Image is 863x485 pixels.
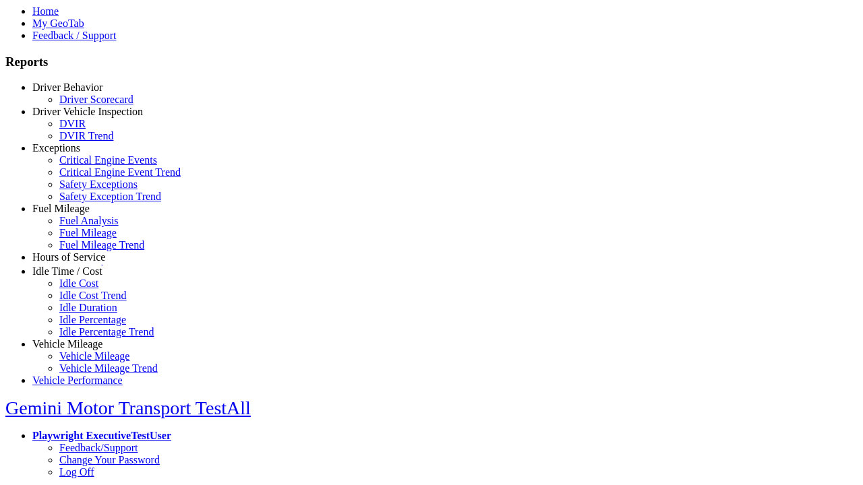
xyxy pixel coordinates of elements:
[59,326,154,337] a: Idle Percentage Trend
[59,154,157,166] a: Critical Engine Events
[59,118,86,129] a: DVIR
[59,215,119,226] a: Fuel Analysis
[59,191,161,202] a: Safety Exception Trend
[5,397,251,418] a: Gemini Motor Transport TestAll
[32,5,59,17] a: Home
[32,203,90,214] a: Fuel Mileage
[59,466,94,478] a: Log Off
[59,454,160,465] a: Change Your Password
[5,55,858,69] h3: Reports
[59,302,117,313] a: Idle Duration
[32,430,171,441] a: Playwright ExecutiveTestUser
[32,82,102,93] a: Driver Behavior
[59,278,98,289] a: Idle Cost
[59,239,144,251] a: Fuel Mileage Trend
[59,314,126,325] a: Idle Percentage
[59,94,133,105] a: Driver Scorecard
[59,130,113,141] a: DVIR Trend
[32,142,80,154] a: Exceptions
[59,179,138,190] a: Safety Exceptions
[32,251,105,263] a: Hours of Service
[59,227,117,238] a: Fuel Mileage
[59,166,181,178] a: Critical Engine Event Trend
[59,290,127,301] a: Idle Cost Trend
[32,265,102,277] a: Idle Time / Cost
[32,30,116,41] a: Feedback / Support
[59,263,172,275] a: HOS Explanation Reports
[59,442,138,453] a: Feedback/Support
[32,106,143,117] a: Driver Vehicle Inspection
[32,375,123,386] a: Vehicle Performance
[59,362,158,374] a: Vehicle Mileage Trend
[32,18,84,29] a: My GeoTab
[59,350,129,362] a: Vehicle Mileage
[32,338,102,350] a: Vehicle Mileage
